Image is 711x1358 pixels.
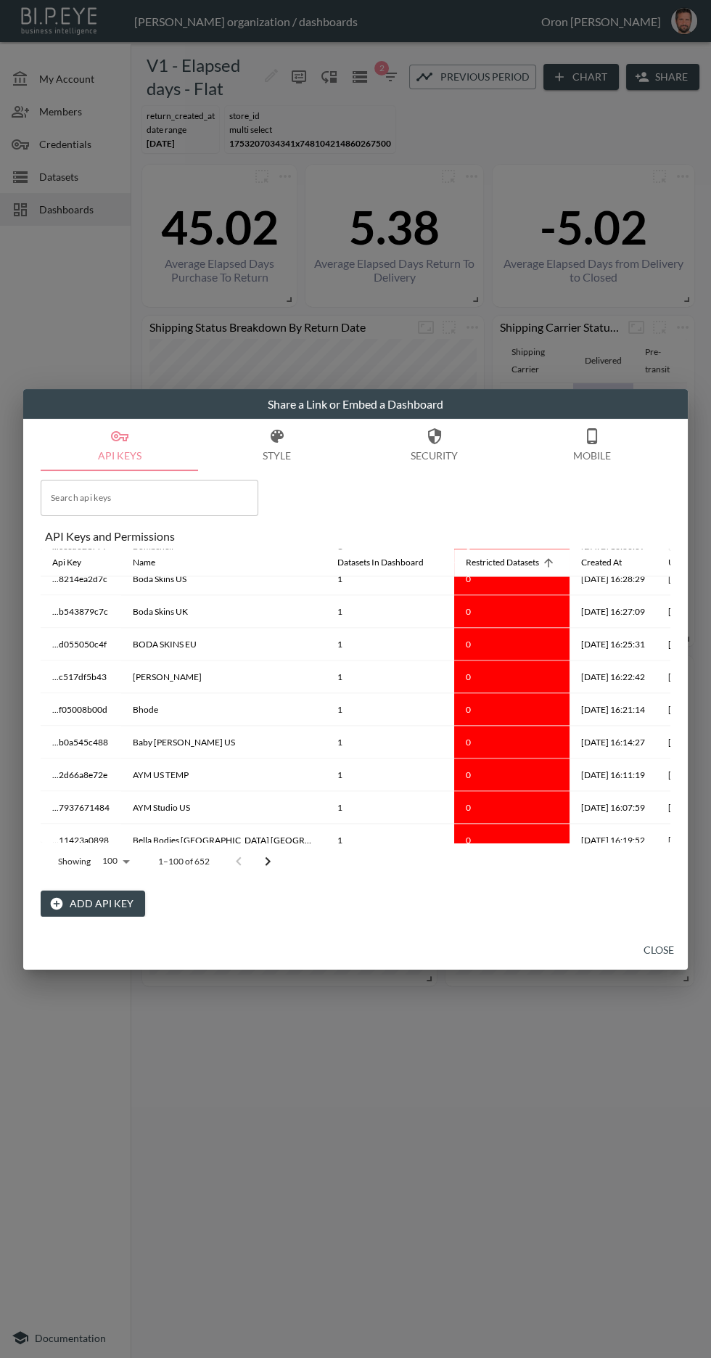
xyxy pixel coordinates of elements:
th: 1 [326,791,454,824]
th: 0 [454,595,570,628]
div: Api Key [52,554,81,571]
th: 1 [326,824,454,856]
th: 2025-02-05, 16:07:59 [570,791,657,824]
span: Api Key [52,554,100,571]
th: 2025-02-05, 16:22:42 [570,660,657,693]
p: 1–100 of 652 [158,855,210,867]
th: Baby Mori US [121,726,326,758]
div: API Keys and Permissions [45,529,670,543]
th: ...c517df5b43 [41,660,121,693]
button: API Keys [41,419,198,471]
th: Boda Skins US [121,563,326,595]
span: Name [133,554,174,571]
th: 2025-02-05, 16:28:29 [570,563,657,595]
th: 1 [326,693,454,726]
th: 1 [326,726,454,758]
th: 0 [454,726,570,758]
th: 2025-02-05, 16:14:27 [570,726,657,758]
p: Showing [58,855,91,867]
button: Go to next page [253,847,282,876]
th: 1 [326,595,454,628]
button: Security [355,419,513,471]
th: 2025-02-05, 16:21:14 [570,693,657,726]
div: Restricted Datasets [466,554,539,571]
th: 2025-02-05, 16:25:31 [570,628,657,660]
span: Datasets In Dashboard [337,554,443,571]
button: Mobile [513,419,670,471]
th: 1 [326,660,454,693]
button: Add API Key [41,891,145,917]
th: 2025-02-05, 16:27:09 [570,595,657,628]
th: Bhode [121,693,326,726]
th: Boda Skins UK [121,595,326,628]
th: 2025-02-05, 16:19:52 [570,824,657,856]
th: ...b543879c7c [41,595,121,628]
th: 0 [454,824,570,856]
th: ...11423a0898 [41,824,121,856]
h2: Share a Link or Embed a Dashboard [23,389,688,420]
div: 100 [96,851,135,870]
div: Name [133,554,155,571]
th: AYM US TEMP [121,758,326,791]
th: BODA SKINS EU [121,628,326,660]
th: ...8214ea2d7c [41,563,121,595]
th: ...b0a545c488 [41,726,121,758]
span: Restricted Datasets [466,554,558,571]
div: Created At [581,554,622,571]
th: 0 [454,758,570,791]
th: 0 [454,660,570,693]
th: ...7937671484 [41,791,121,824]
span: Created At [581,554,641,571]
button: Style [198,419,355,471]
th: ...d055050c4f [41,628,121,660]
th: 0 [454,628,570,660]
button: Close [636,937,682,964]
th: 0 [454,791,570,824]
th: 1 [326,628,454,660]
th: 1 [326,563,454,595]
th: AYM Studio US [121,791,326,824]
th: Blake Mill [121,660,326,693]
th: ...2d66a8e72e [41,758,121,791]
div: Datasets In Dashboard [337,554,424,571]
th: ...f05008b00d [41,693,121,726]
th: 1 [326,758,454,791]
th: 0 [454,693,570,726]
th: 0 [454,563,570,595]
th: Bella Bodies Australia UK [121,824,326,856]
th: 2025-02-05, 16:11:19 [570,758,657,791]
